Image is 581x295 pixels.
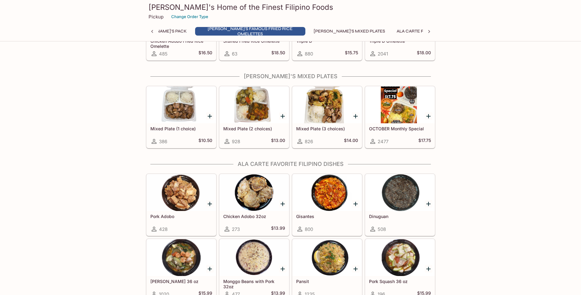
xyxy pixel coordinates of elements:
[198,50,212,57] h5: $16.50
[365,174,435,236] a: Dinuguan508
[223,214,285,219] h5: Chicken Adobo 32oz
[279,112,287,120] button: Add Mixed Plate (2 choices)
[365,86,435,123] div: OCTOBER Monthly Special
[393,27,480,36] button: Ala Carte Favorite Filipino Dishes
[417,50,431,57] h5: $18.00
[147,174,216,211] div: Pork Adobo
[147,239,216,276] div: Sari Sari 36 oz
[425,265,432,273] button: Add Pork Squash 36 oz
[352,200,360,208] button: Add Gisantes
[220,86,289,123] div: Mixed Plate (2 choices)
[219,86,289,148] a: Mixed Plate (2 choices)928$13.00
[305,139,313,144] span: 826
[378,139,388,144] span: 2477
[206,112,214,120] button: Add Mixed Plate (1 choice)
[271,225,285,233] h5: $13.99
[378,51,388,57] span: 2041
[146,86,216,148] a: Mixed Plate (1 choice)386$10.50
[159,139,167,144] span: 386
[223,126,285,131] h5: Mixed Plate (2 choices)
[292,86,362,123] div: Mixed Plate (3 choices)
[292,174,362,211] div: Gisantes
[206,265,214,273] button: Add Sari Sari 36 oz
[271,50,285,57] h5: $18.50
[369,126,431,131] h5: OCTOBER Monthly Special
[369,214,431,219] h5: Dinuguan
[292,239,362,276] div: Pansit
[159,51,168,57] span: 485
[345,50,358,57] h5: $15.75
[150,214,212,219] h5: Pork Adobo
[150,38,212,48] h5: Chicken Adobo Fried Rice Omelette
[159,226,168,232] span: 428
[296,279,358,284] h5: Pansit
[279,200,287,208] button: Add Chicken Adobo 32oz
[271,138,285,145] h5: $13.00
[310,27,388,36] button: [PERSON_NAME]'s Mixed Plates
[206,200,214,208] button: Add Pork Adobo
[369,279,431,284] h5: Pork Squash 36 oz
[232,139,240,144] span: 928
[146,174,216,236] a: Pork Adobo428
[305,51,313,57] span: 880
[168,12,211,21] button: Change Order Type
[296,126,358,131] h5: Mixed Plate (3 choices)
[292,174,362,236] a: Gisantes800
[150,279,212,284] h5: [PERSON_NAME] 36 oz
[425,200,432,208] button: Add Dinuguan
[232,51,237,57] span: 63
[425,112,432,120] button: Add OCTOBER Monthly Special
[146,73,435,80] h4: [PERSON_NAME]'s Mixed Plates
[150,126,212,131] h5: Mixed Plate (1 choice)
[279,265,287,273] button: Add Monggo Beans with Pork 32oz
[352,112,360,120] button: Add Mixed Plate (3 choices)
[296,214,358,219] h5: Gisantes
[352,265,360,273] button: Add Pansit
[365,86,435,148] a: OCTOBER Monthly Special2477$17.75
[195,27,305,36] button: [PERSON_NAME]'s Famous Fried Rice Omelettes
[378,226,386,232] span: 508
[149,14,164,20] p: Pickup
[146,161,435,167] h4: Ala Carte Favorite Filipino Dishes
[219,174,289,236] a: Chicken Adobo 32oz273$13.99
[223,279,285,289] h5: Monggo Beans with Pork 32oz
[149,2,433,12] h3: [PERSON_NAME]'s Home of the Finest Filipino Foods
[232,226,240,232] span: 273
[130,27,190,36] button: [PERSON_NAME]'s Pack
[418,138,431,145] h5: $17.75
[220,239,289,276] div: Monggo Beans with Pork 32oz
[365,174,435,211] div: Dinuguan
[292,86,362,148] a: Mixed Plate (3 choices)826$14.00
[344,138,358,145] h5: $14.00
[365,239,435,276] div: Pork Squash 36 oz
[220,174,289,211] div: Chicken Adobo 32oz
[305,226,313,232] span: 800
[147,86,216,123] div: Mixed Plate (1 choice)
[198,138,212,145] h5: $10.50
